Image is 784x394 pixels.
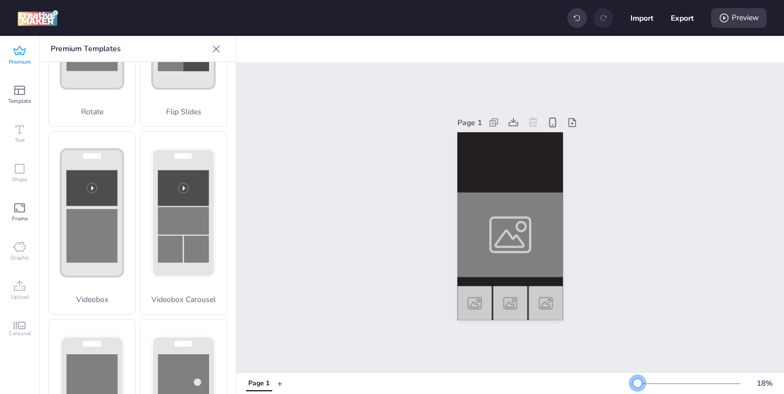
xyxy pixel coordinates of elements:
[140,106,226,118] p: Flip Slides
[17,10,58,26] img: logo Creative Maker
[12,175,27,184] span: Shape
[751,378,777,389] div: 18 %
[457,117,482,128] div: Page 1
[51,36,207,62] p: Premium Templates
[15,136,25,145] span: Text
[8,97,31,106] span: Template
[630,7,653,29] button: Import
[9,329,31,338] span: Carousel
[140,294,226,305] p: Videobox Carousel
[9,58,31,66] span: Premium
[241,374,277,393] div: Tabs
[49,106,135,118] p: Rotate
[711,8,767,28] div: Preview
[10,254,29,262] span: Graphic
[11,293,29,301] span: Upload
[12,214,28,223] span: Frame
[49,294,135,305] p: Videobox
[248,379,269,389] div: Page 1
[671,7,694,29] button: Export
[277,374,283,393] button: +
